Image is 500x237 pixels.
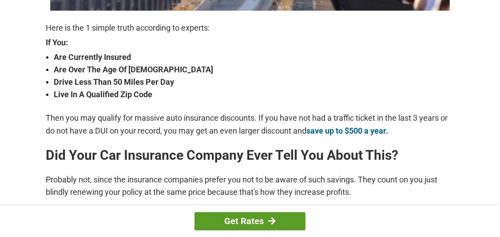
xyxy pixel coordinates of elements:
[46,22,454,34] p: Here is the 1 simple truth according to experts:
[194,212,306,230] a: Get Rates
[54,88,454,101] strong: Live In A Qualified Zip Code
[54,51,454,63] strong: Are Currently Insured
[306,126,388,135] a: save up to $500 a year.
[46,148,454,162] h2: Did Your Car Insurance Company Ever Tell You About This?
[46,112,454,137] p: Then you may qualify for massive auto insurance discounts. If you have not had a traffic ticket i...
[46,174,454,198] p: Probably not, since the insurance companies prefer you not to be aware of such savings. They coun...
[54,76,454,88] strong: Drive Less Than 50 Miles Per Day
[46,39,454,47] strong: If You:
[54,63,454,76] strong: Are Over The Age Of [DEMOGRAPHIC_DATA]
